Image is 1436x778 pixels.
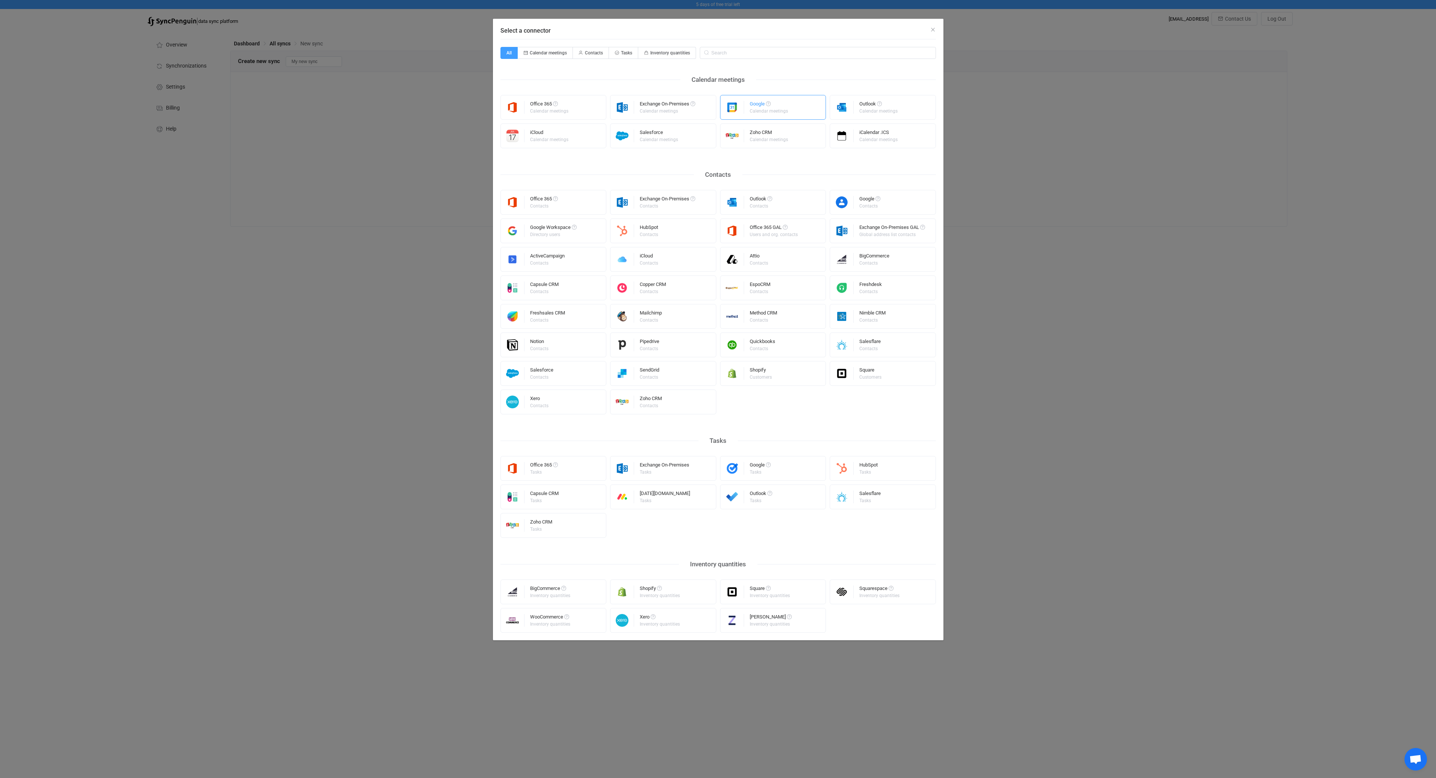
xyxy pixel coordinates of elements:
img: methodcrm.png [720,310,744,323]
img: microsoft365.png [720,224,744,237]
div: Freshsales CRM [530,310,565,318]
div: Xero [530,396,550,403]
div: Tasks [698,435,738,447]
div: Capsule CRM [530,282,559,289]
div: Contacts [859,346,880,351]
div: Outlook [750,491,772,498]
img: xero.png [501,396,524,408]
div: Quickbooks [750,339,775,346]
div: EspoCRM [750,282,770,289]
img: salesflare.png [830,339,854,351]
div: Contacts [750,204,771,208]
div: Google [859,196,880,204]
div: Calendar meetings [859,137,898,142]
div: Contacts [859,204,879,208]
div: Calendar meetings [750,137,788,142]
div: Square [859,367,883,375]
div: Calendar meetings [530,137,568,142]
img: outlook.png [720,196,744,209]
div: Pipedrive [640,339,659,346]
div: Open chat [1404,748,1427,770]
img: capsule.png [501,491,524,503]
div: Xero [640,614,681,622]
div: iCloud [530,130,570,137]
div: Inventory quantities [640,622,680,626]
div: Tasks [530,470,557,474]
img: outlook.png [830,101,854,114]
div: Inventory quantities [530,593,570,598]
img: google.png [720,101,744,114]
div: Exchange On-Premises [640,196,695,204]
img: zoho-crm.png [720,129,744,142]
div: Inventory quantities [750,593,790,598]
div: Directory users [530,232,576,237]
div: Contacts [530,261,564,265]
div: Freshdesk [859,282,882,289]
img: espo-crm.png [720,281,744,294]
div: Inventory quantities [530,622,570,626]
img: square.png [830,367,854,380]
div: Square [750,586,791,593]
img: google-workspace.png [501,224,524,237]
div: Contacts [530,289,558,294]
div: Contacts [640,375,658,379]
div: Office 365 GAL [750,225,799,232]
div: Contacts [640,289,665,294]
div: Inventory quantities [859,593,900,598]
div: Google [750,101,789,109]
div: Mailchimp [640,310,662,318]
div: Method CRM [750,310,777,318]
img: salesflare.png [830,491,854,503]
img: freshdesk.png [830,281,854,294]
div: Inventory quantities [640,593,680,598]
div: Contacts [530,204,557,208]
div: Salesforce [640,130,679,137]
div: Customers [859,375,881,379]
img: icalendar.png [830,129,854,142]
div: Tasks [640,470,688,474]
div: Select a connector [493,19,943,640]
img: exchange.png [610,101,634,114]
img: quickbooks.png [720,339,744,351]
div: Outlook [750,196,772,204]
div: Squarespace [859,586,901,593]
div: Calendar meetings [859,109,898,113]
div: Contacts [640,346,658,351]
div: Salesforce [530,367,553,375]
div: Salesflare [859,491,881,498]
div: Customers [750,375,772,379]
img: hubspot.png [830,462,854,475]
img: attio.png [720,253,744,266]
div: Calendar meetings [680,74,756,86]
div: Zoho CRM [530,519,552,527]
div: Contacts [750,318,776,322]
div: Contacts [750,261,768,265]
div: Attio [750,253,769,261]
div: Contacts [750,346,774,351]
div: Office 365 [530,101,570,109]
div: Office 365 [530,196,558,204]
img: salesforce.png [501,367,524,380]
div: Copper CRM [640,282,666,289]
div: Outlook [859,101,899,109]
img: mailchimp.png [610,310,634,323]
div: Contacts [640,318,661,322]
div: [DATE][DOMAIN_NAME] [640,491,690,498]
div: Contacts [640,232,658,237]
div: BigCommerce [530,586,571,593]
img: google-contacts.png [830,196,854,209]
div: Contacts [530,403,548,408]
img: xero.png [610,614,634,627]
span: Select a connector [500,27,551,34]
img: capsule.png [501,281,524,294]
div: Calendar meetings [640,137,678,142]
div: Inventory quantities [679,558,757,570]
div: Contacts [530,375,552,379]
div: Tasks [530,527,551,531]
div: Exchange On-Premises [640,101,695,109]
div: Inventory quantities [750,622,791,626]
div: Contacts [640,403,661,408]
div: Nimble CRM [859,310,886,318]
div: Calendar meetings [530,109,568,113]
div: Shopify [640,586,681,593]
